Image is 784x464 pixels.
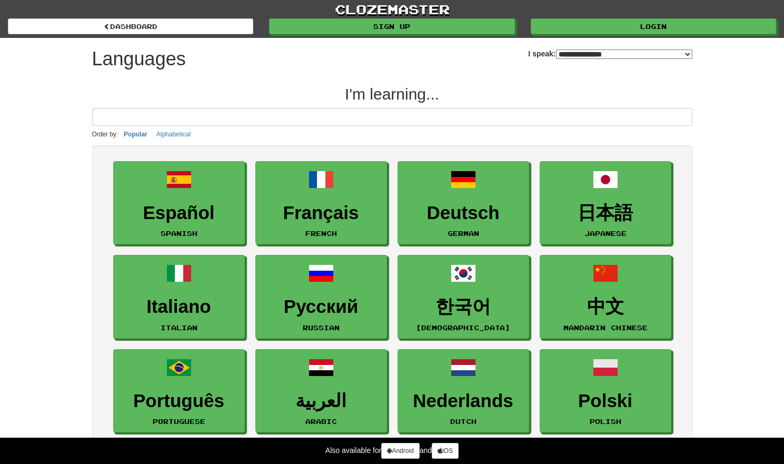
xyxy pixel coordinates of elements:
[584,230,627,237] small: Japanese
[448,230,479,237] small: German
[119,203,239,223] h3: Español
[92,85,692,103] h2: I'm learning...
[450,418,477,425] small: Dutch
[545,203,666,223] h3: 日本語
[398,255,529,339] a: 한국어[DEMOGRAPHIC_DATA]
[590,418,621,425] small: Polish
[416,324,510,331] small: [DEMOGRAPHIC_DATA]
[255,349,387,433] a: العربيةArabic
[528,48,692,59] label: I speak:
[8,18,253,34] a: dashboard
[540,349,671,433] a: PolskiPolish
[153,129,194,140] button: Alphabetical
[403,203,523,223] h3: Deutsch
[161,324,197,331] small: Italian
[381,443,419,459] a: Android
[113,349,245,433] a: PortuguêsPortuguese
[269,18,514,34] a: Sign up
[305,230,337,237] small: French
[540,255,671,339] a: 中文Mandarin Chinese
[153,418,205,425] small: Portuguese
[403,297,523,317] h3: 한국어
[119,391,239,411] h3: Português
[563,324,648,331] small: Mandarin Chinese
[303,324,340,331] small: Russian
[531,18,776,34] a: Login
[556,50,692,59] select: I speak:
[261,203,381,223] h3: Français
[432,443,459,459] a: iOS
[305,418,337,425] small: Arabic
[398,161,529,245] a: DeutschGerman
[403,391,523,411] h3: Nederlands
[540,161,671,245] a: 日本語Japanese
[261,297,381,317] h3: Русский
[119,297,239,317] h3: Italiano
[545,391,666,411] h3: Polski
[161,230,197,237] small: Spanish
[92,48,186,70] h1: Languages
[113,161,245,245] a: EspañolSpanish
[255,255,387,339] a: РусскийRussian
[92,131,118,138] small: Order by:
[398,349,529,433] a: NederlandsDutch
[255,161,387,245] a: FrançaisFrench
[113,255,245,339] a: ItalianoItalian
[121,129,151,140] button: Popular
[261,391,381,411] h3: العربية
[545,297,666,317] h3: 中文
